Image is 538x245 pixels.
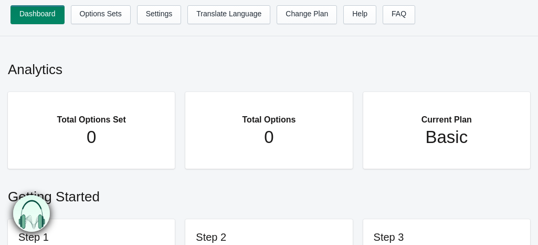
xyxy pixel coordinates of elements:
a: Options Sets [71,5,131,24]
h1: Basic [384,127,509,148]
a: Change Plan [277,5,337,24]
a: Translate Language [187,5,270,24]
h2: Getting Started [8,177,530,211]
h2: Current Plan [384,103,509,127]
img: bxm.png [12,195,49,232]
h1: 0 [29,127,154,148]
h3: Step 2 [196,230,342,244]
a: Help [343,5,376,24]
h3: Step 3 [374,230,520,244]
h2: Total Options [206,103,331,127]
a: Settings [137,5,182,24]
a: FAQ [383,5,415,24]
h3: Step 1 [18,230,164,244]
h2: Analytics [8,49,530,84]
h1: 0 [206,127,331,148]
h2: Total Options Set [29,103,154,127]
a: Dashboard [10,5,65,24]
